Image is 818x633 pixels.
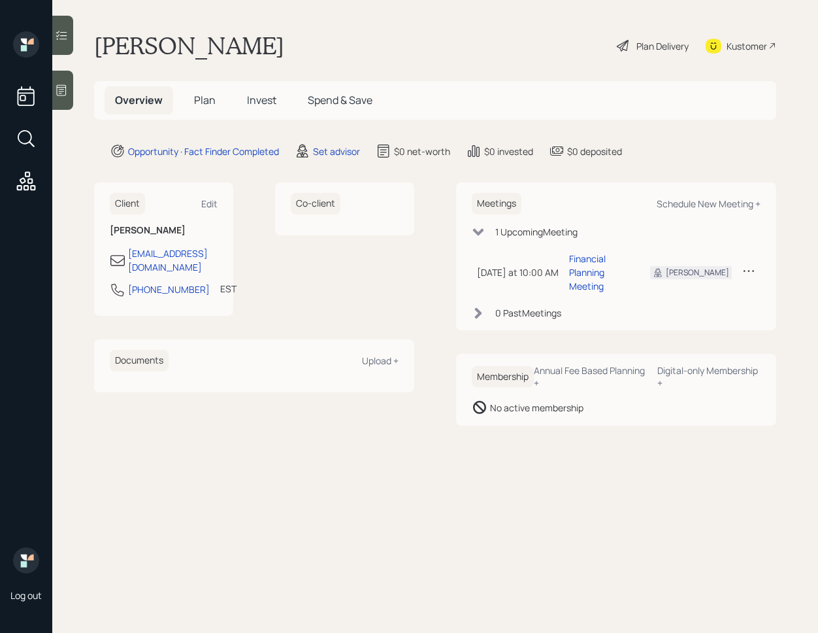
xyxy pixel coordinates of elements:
[495,306,561,320] div: 0 Past Meeting s
[110,225,218,236] h6: [PERSON_NAME]
[201,197,218,210] div: Edit
[394,145,450,158] div: $0 net-worth
[472,193,521,214] h6: Meetings
[13,547,39,573] img: retirable_logo.png
[484,145,533,158] div: $0 invested
[472,366,534,388] h6: Membership
[110,193,145,214] h6: Client
[308,93,372,107] span: Spend & Save
[727,39,767,53] div: Kustomer
[115,93,163,107] span: Overview
[666,267,729,279] div: [PERSON_NAME]
[110,350,169,371] h6: Documents
[490,401,583,415] div: No active membership
[636,39,689,53] div: Plan Delivery
[534,364,647,389] div: Annual Fee Based Planning +
[128,247,218,274] div: [EMAIL_ADDRESS][DOMAIN_NAME]
[657,197,761,210] div: Schedule New Meeting +
[477,265,559,279] div: [DATE] at 10:00 AM
[567,145,622,158] div: $0 deposited
[128,145,279,158] div: Opportunity · Fact Finder Completed
[495,225,578,239] div: 1 Upcoming Meeting
[220,282,237,296] div: EST
[569,252,629,293] div: Financial Planning Meeting
[128,282,210,296] div: [PHONE_NUMBER]
[291,193,340,214] h6: Co-client
[657,364,761,389] div: Digital-only Membership +
[94,31,284,60] h1: [PERSON_NAME]
[362,354,399,367] div: Upload +
[194,93,216,107] span: Plan
[10,589,42,602] div: Log out
[247,93,276,107] span: Invest
[313,145,360,158] div: Set advisor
